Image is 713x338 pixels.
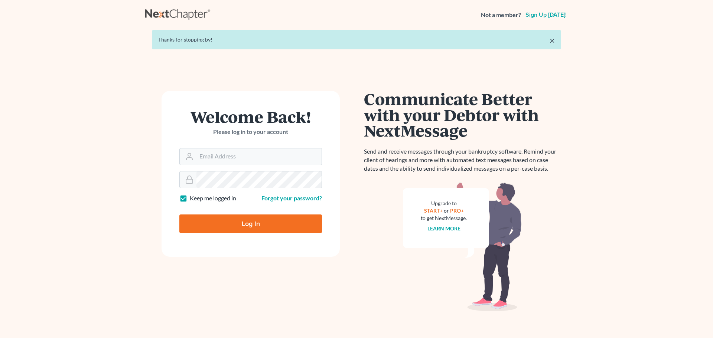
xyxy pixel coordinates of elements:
a: × [550,36,555,45]
strong: Not a member? [481,11,521,19]
div: Thanks for stopping by! [158,36,555,43]
div: to get NextMessage. [421,214,467,222]
label: Keep me logged in [190,194,236,203]
a: Learn more [427,225,460,232]
img: nextmessage_bg-59042aed3d76b12b5cd301f8e5b87938c9018125f34e5fa2b7a6b67550977c72.svg [403,182,522,312]
h1: Welcome Back! [179,109,322,125]
input: Email Address [196,148,322,165]
h1: Communicate Better with your Debtor with NextMessage [364,91,561,138]
a: START+ [424,207,443,214]
span: or [444,207,449,214]
input: Log In [179,214,322,233]
div: Upgrade to [421,200,467,207]
p: Send and receive messages through your bankruptcy software. Remind your client of hearings and mo... [364,147,561,173]
a: Sign up [DATE]! [524,12,568,18]
p: Please log in to your account [179,128,322,136]
a: Forgot your password? [261,194,322,201]
a: PRO+ [450,207,464,214]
